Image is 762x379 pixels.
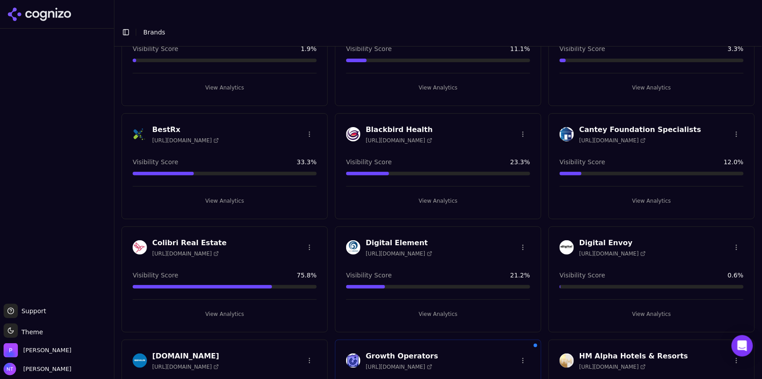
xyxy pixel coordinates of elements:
[366,137,432,144] span: [URL][DOMAIN_NAME]
[511,44,530,53] span: 11.1 %
[297,158,317,166] span: 33.3 %
[579,238,646,248] h3: Digital Envoy
[133,240,147,255] img: Colibri Real Estate
[297,271,317,280] span: 75.8 %
[133,271,178,280] span: Visibility Score
[346,44,392,53] span: Visibility Score
[4,343,71,358] button: Open organization switcher
[152,351,219,362] h3: [DOMAIN_NAME]
[366,250,432,257] span: [URL][DOMAIN_NAME]
[560,44,605,53] span: Visibility Score
[4,363,16,375] img: Nate Tower
[143,28,165,37] nav: breadcrumb
[560,194,744,208] button: View Analytics
[560,240,574,255] img: Digital Envoy
[366,363,432,370] span: [URL][DOMAIN_NAME]
[152,238,227,248] h3: Colibri Real Estate
[724,158,744,166] span: 12.0 %
[346,127,360,141] img: Blackbird Health
[511,271,530,280] span: 21.2 %
[133,158,178,166] span: Visibility Score
[346,194,530,208] button: View Analytics
[560,353,574,368] img: HM Alpha Hotels & Resorts
[152,250,219,257] span: [URL][DOMAIN_NAME]
[346,81,530,95] button: View Analytics
[560,127,574,141] img: Cantey Foundation Specialists
[579,363,646,370] span: [URL][DOMAIN_NAME]
[20,365,71,373] span: [PERSON_NAME]
[301,44,317,53] span: 1.9 %
[560,81,744,95] button: View Analytics
[346,353,360,368] img: Growth Operators
[366,124,433,135] h3: Blackbird Health
[23,346,71,354] span: Perrill
[133,81,317,95] button: View Analytics
[579,124,701,135] h3: Cantey Foundation Specialists
[133,127,147,141] img: BestRx
[366,351,438,362] h3: Growth Operators
[346,158,392,166] span: Visibility Score
[133,353,147,368] img: GeniusQ.io
[579,250,646,257] span: [URL][DOMAIN_NAME]
[366,238,432,248] h3: Digital Element
[511,158,530,166] span: 23.3 %
[152,363,219,370] span: [URL][DOMAIN_NAME]
[560,271,605,280] span: Visibility Score
[732,335,753,357] div: Open Intercom Messenger
[18,307,46,315] span: Support
[4,343,18,358] img: Perrill
[579,137,646,144] span: [URL][DOMAIN_NAME]
[346,307,530,321] button: View Analytics
[152,124,219,135] h3: BestRx
[133,307,317,321] button: View Analytics
[143,29,165,36] span: Brands
[728,44,744,53] span: 3.3 %
[18,328,43,336] span: Theme
[560,307,744,321] button: View Analytics
[346,240,360,255] img: Digital Element
[152,137,219,144] span: [URL][DOMAIN_NAME]
[560,158,605,166] span: Visibility Score
[346,271,392,280] span: Visibility Score
[133,44,178,53] span: Visibility Score
[728,271,744,280] span: 0.6 %
[133,194,317,208] button: View Analytics
[579,351,688,362] h3: HM Alpha Hotels & Resorts
[4,363,71,375] button: Open user button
